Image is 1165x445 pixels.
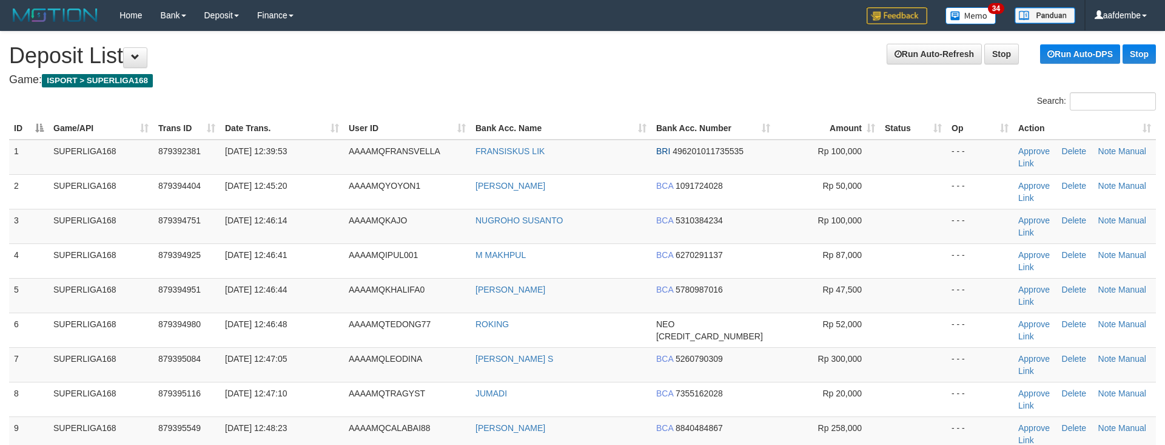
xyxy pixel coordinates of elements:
[1018,250,1050,260] a: Approve
[225,319,287,329] span: [DATE] 12:46:48
[1018,146,1050,156] a: Approve
[947,140,1013,175] td: - - -
[676,423,723,433] span: Copy 8840484867 to clipboard
[822,181,862,191] span: Rp 50,000
[475,285,545,294] a: [PERSON_NAME]
[225,146,287,156] span: [DATE] 12:39:53
[9,74,1156,86] h4: Game:
[9,44,1156,68] h1: Deposit List
[49,313,153,347] td: SUPERLIGA168
[158,423,201,433] span: 879395549
[947,347,1013,382] td: - - -
[1018,423,1050,433] a: Approve
[947,117,1013,140] th: Op: activate to sort column ascending
[158,389,201,398] span: 879395116
[1018,354,1146,376] a: Manual Link
[656,389,673,398] span: BCA
[945,7,996,24] img: Button%20Memo.svg
[1062,423,1086,433] a: Delete
[1098,216,1116,225] a: Note
[49,278,153,313] td: SUPERLIGA168
[349,216,407,225] span: AAAAMQKAJO
[349,181,420,191] span: AAAAMQYOYON1
[1037,92,1156,110] label: Search:
[656,285,673,294] span: BCA
[349,285,425,294] span: AAAAMQKHALIFA0
[220,117,344,140] th: Date Trans.: activate to sort column ascending
[822,285,862,294] span: Rp 47,500
[656,331,763,341] span: Copy 5859457154179199 to clipboard
[1018,181,1146,203] a: Manual Link
[49,140,153,175] td: SUPERLIGA168
[1062,285,1086,294] a: Delete
[471,117,651,140] th: Bank Acc. Name: activate to sort column ascending
[1018,389,1050,398] a: Approve
[158,250,201,260] span: 879394925
[9,209,49,243] td: 3
[158,216,201,225] span: 879394751
[988,3,1004,14] span: 34
[475,146,545,156] a: FRANSISKUS LIK
[9,382,49,416] td: 8
[1098,146,1116,156] a: Note
[49,243,153,278] td: SUPERLIGA168
[1013,117,1156,140] th: Action: activate to sort column ascending
[344,117,471,140] th: User ID: activate to sort column ascending
[1018,389,1146,410] a: Manual Link
[1098,285,1116,294] a: Note
[867,7,927,24] img: Feedback.jpg
[1098,354,1116,364] a: Note
[656,250,673,260] span: BCA
[225,423,287,433] span: [DATE] 12:48:23
[947,313,1013,347] td: - - -
[947,243,1013,278] td: - - -
[225,389,287,398] span: [DATE] 12:47:10
[1018,285,1146,307] a: Manual Link
[9,313,49,347] td: 6
[656,319,674,329] span: NEO
[158,181,201,191] span: 879394404
[49,117,153,140] th: Game/API: activate to sort column ascending
[676,250,723,260] span: Copy 6270291137 to clipboard
[1123,44,1156,64] a: Stop
[475,354,553,364] a: [PERSON_NAME] S
[158,319,201,329] span: 879394980
[1062,181,1086,191] a: Delete
[1018,319,1050,329] a: Approve
[775,117,880,140] th: Amount: activate to sort column ascending
[818,146,862,156] span: Rp 100,000
[947,209,1013,243] td: - - -
[1062,146,1086,156] a: Delete
[475,181,545,191] a: [PERSON_NAME]
[947,382,1013,416] td: - - -
[1062,354,1086,364] a: Delete
[984,44,1019,64] a: Stop
[947,278,1013,313] td: - - -
[676,354,723,364] span: Copy 5260790309 to clipboard
[475,389,507,398] a: JUMADI
[1040,44,1120,64] a: Run Auto-DPS
[225,181,287,191] span: [DATE] 12:45:20
[1098,250,1116,260] a: Note
[9,174,49,209] td: 2
[49,174,153,209] td: SUPERLIGA168
[9,243,49,278] td: 4
[1062,389,1086,398] a: Delete
[475,216,563,225] a: NUGROHO SUSANTO
[818,354,862,364] span: Rp 300,000
[822,250,862,260] span: Rp 87,000
[651,117,775,140] th: Bank Acc. Number: activate to sort column ascending
[475,250,526,260] a: M MAKHPUL
[349,389,425,398] span: AAAAMQTRAGYST
[349,319,431,329] span: AAAAMQTEDONG77
[158,146,201,156] span: 879392381
[1018,216,1050,225] a: Approve
[676,216,723,225] span: Copy 5310384234 to clipboard
[225,285,287,294] span: [DATE] 12:46:44
[349,146,440,156] span: AAAAMQFRANSVELLA
[475,319,509,329] a: ROKING
[9,347,49,382] td: 7
[158,354,201,364] span: 879395084
[9,278,49,313] td: 5
[9,6,101,24] img: MOTION_logo.png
